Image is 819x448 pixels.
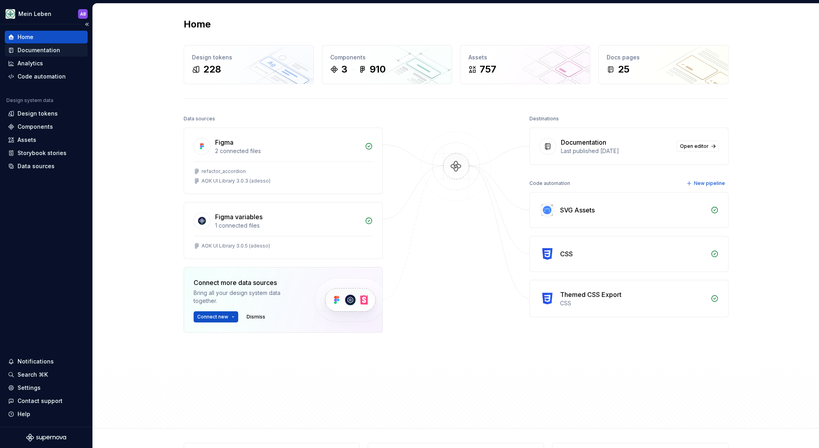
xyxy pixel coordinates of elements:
div: Docs pages [607,53,720,61]
div: Code automation [18,73,66,81]
div: 1 connected files [215,222,360,230]
img: df5db9ef-aba0-4771-bf51-9763b7497661.png [6,9,15,19]
button: Contact support [5,395,88,407]
a: Open editor [676,141,719,152]
button: Help [5,408,88,420]
svg: Supernova Logo [26,434,66,442]
a: Analytics [5,57,88,70]
span: New pipeline [694,180,725,187]
div: CSS [560,249,573,259]
div: Documentation [561,138,606,147]
a: Figma variables1 connected filesAOK UI Library 3.0.5 (adesso) [184,202,383,259]
div: AB [80,11,86,17]
div: Destinations [529,113,559,124]
div: 228 [203,63,221,76]
div: CSS [560,299,706,307]
div: Themed CSS Export [560,290,621,299]
h2: Home [184,18,211,31]
div: 2 connected files [215,147,360,155]
a: Components [5,120,88,133]
a: Storybook stories [5,147,88,159]
a: Figma2 connected filesrefactor_accordionAOK UI Library 3.0.3 (adesso) [184,128,383,194]
span: Dismiss [247,314,265,320]
div: Connect more data sources [194,278,301,287]
a: Documentation [5,44,88,57]
button: Dismiss [243,311,269,322]
div: Analytics [18,59,43,67]
a: Design tokens228 [184,45,314,84]
div: Components [18,123,53,131]
button: Connect new [194,311,238,322]
div: Design tokens [192,53,306,61]
div: Design system data [6,97,53,104]
div: Home [18,33,33,41]
a: Assets757 [460,45,590,84]
div: Design tokens [18,110,58,118]
div: Storybook stories [18,149,67,157]
div: Settings [18,384,41,392]
div: 25 [618,63,629,76]
button: New pipeline [684,178,729,189]
div: Documentation [18,46,60,54]
div: Data sources [184,113,215,124]
a: Home [5,31,88,43]
div: Bring all your design system data together. [194,289,301,305]
div: Assets [468,53,582,61]
a: Assets [5,134,88,146]
div: Components [330,53,444,61]
a: Components3910 [322,45,452,84]
div: Help [18,410,30,418]
div: Search ⌘K [18,371,48,379]
button: Mein LebenAB [2,5,91,22]
button: Search ⌘K [5,368,88,381]
a: Docs pages25 [598,45,729,84]
button: Notifications [5,355,88,368]
div: Data sources [18,162,55,170]
div: Assets [18,136,36,144]
a: Code automation [5,70,88,83]
div: Figma variables [215,212,263,222]
div: 3 [341,63,347,76]
div: 910 [370,63,386,76]
div: Notifications [18,358,54,365]
div: refactor_accordion [202,168,246,175]
a: Design tokens [5,107,88,120]
div: SVG Assets [560,205,595,215]
a: Settings [5,381,88,394]
span: Connect new [197,314,228,320]
div: Contact support [18,397,63,405]
div: Code automation [529,178,570,189]
a: Data sources [5,160,88,173]
button: Collapse sidebar [81,19,92,30]
div: AOK UI Library 3.0.3 (adesso) [202,178,270,184]
div: Last published [DATE] [561,147,672,155]
div: 757 [480,63,496,76]
span: Open editor [680,143,709,149]
div: Figma [215,138,233,147]
div: AOK UI Library 3.0.5 (adesso) [202,243,270,249]
div: Mein Leben [18,10,51,18]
